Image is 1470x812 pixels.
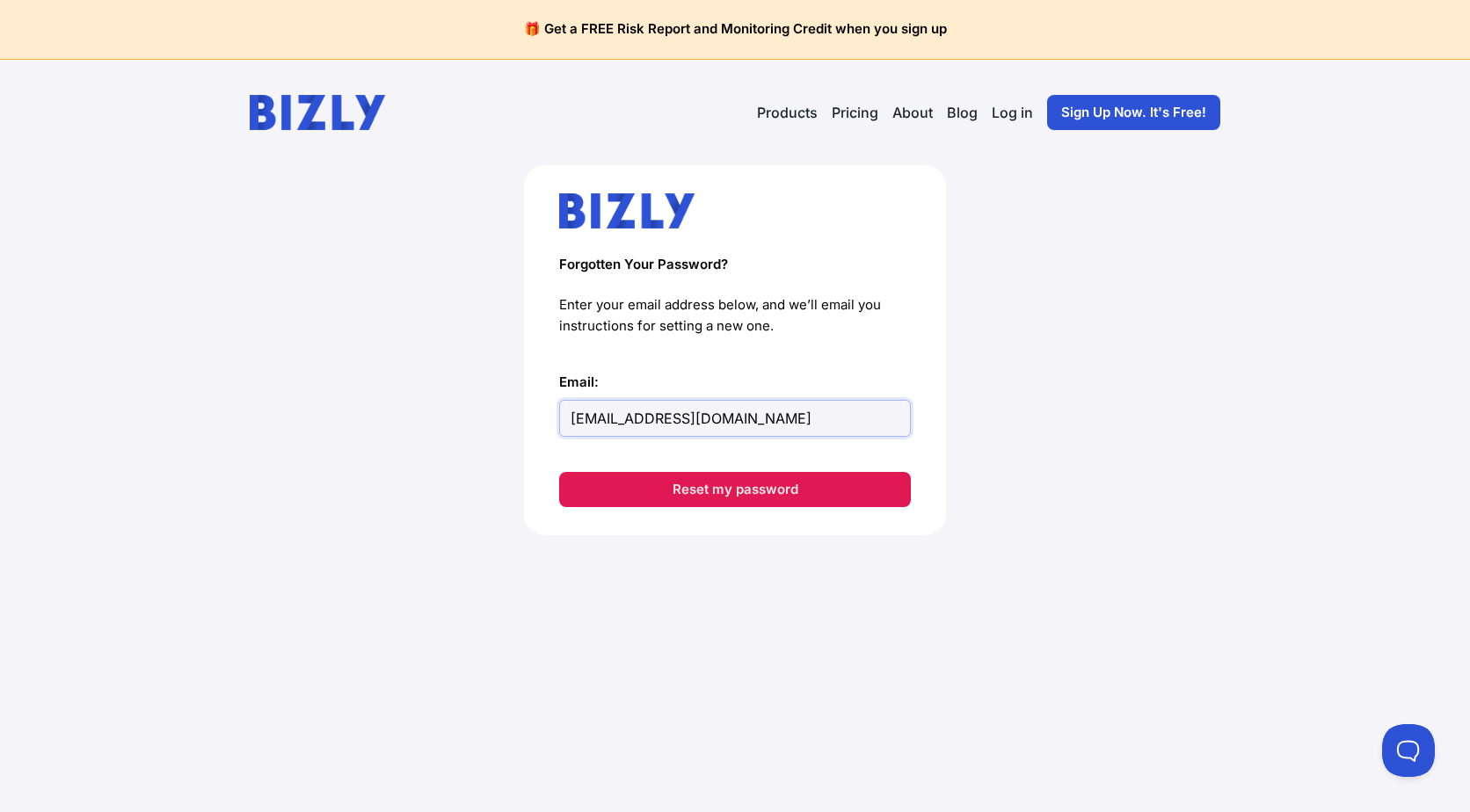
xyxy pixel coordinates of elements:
[832,102,878,123] a: Pricing
[559,372,911,393] label: Email:
[1047,95,1220,130] a: Sign Up Now. It's Free!
[1382,724,1435,777] iframe: Toggle Customer Support
[559,257,911,273] h4: Forgotten Your Password?
[559,294,911,337] p: Enter your email address below, and we’ll email you instructions for setting a new one.
[947,102,978,123] a: Blog
[757,102,818,123] button: Products
[892,102,933,123] a: About
[559,193,695,228] img: bizly_logo.svg
[21,21,1449,38] h4: 🎁 Get a FREE Risk Report and Monitoring Credit when you sign up
[559,472,911,507] button: Reset my password
[992,102,1033,123] a: Log in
